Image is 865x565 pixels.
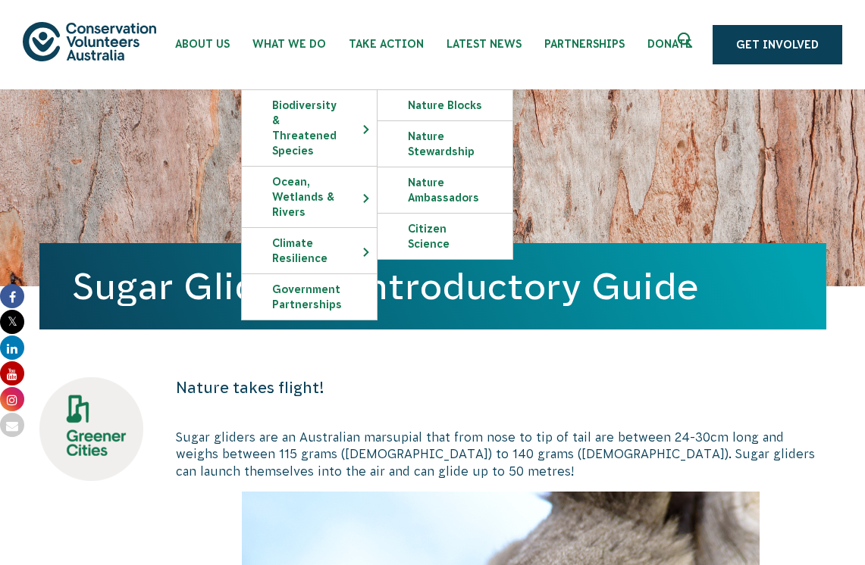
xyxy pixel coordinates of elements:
span: Sugar gliders are an Australian marsupial that from nose to tip of tail are between 24-30cm long ... [176,430,815,478]
a: Citizen Science [378,214,512,259]
span: Donate [647,38,692,50]
a: Get Involved [713,25,842,64]
button: Expand search box Close search box [669,27,705,63]
span: Latest News [447,38,522,50]
a: Nature Ambassadors [378,167,512,213]
a: Ocean, Wetlands & Rivers [242,167,377,227]
a: Climate Resilience [242,228,377,273]
img: Greener Cities [39,377,143,481]
span: About Us [175,38,230,50]
a: Biodiversity & Threatened Species [242,90,377,166]
span: Take Action [349,38,424,50]
span: Partnerships [544,38,625,50]
a: Government Partnerships [242,274,377,320]
li: Ocean, Wetlands & Rivers [241,166,378,227]
a: Nature Blocks [378,90,512,120]
li: Climate Resilience [241,227,378,273]
li: Biodiversity & Threatened Species [241,89,378,166]
span: Expand search box [678,33,697,57]
img: logo.svg [23,22,156,61]
p: Nature takes flight! [176,377,826,398]
h1: Sugar Gliders - Introductory Guide [73,266,793,307]
a: Nature Stewardship [378,121,512,167]
span: What We Do [252,38,326,50]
